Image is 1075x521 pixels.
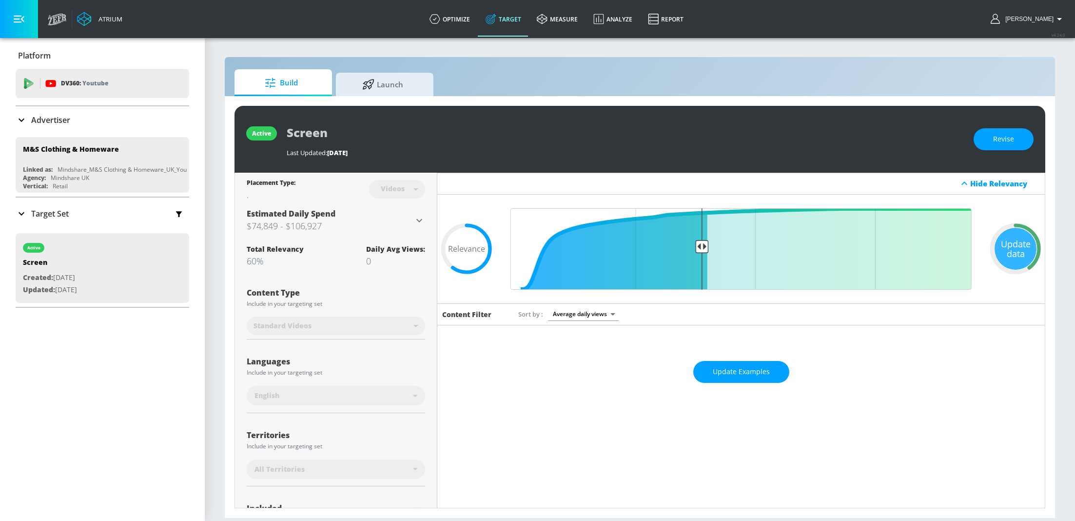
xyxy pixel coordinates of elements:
[995,228,1036,270] div: Update data
[16,69,189,98] div: DV360: Youtube
[16,137,189,193] div: M&S Clothing & HomewareLinked as:Mindshare_M&S Clothing & Homeware_UK_YouTube_GoogleAdsAgency:Min...
[244,71,318,95] span: Build
[31,115,70,125] p: Advertiser
[27,245,40,250] div: active
[247,358,425,365] div: Languages
[974,128,1034,150] button: Revise
[506,208,977,290] input: Final Threshold
[442,310,491,319] h6: Content Filter
[23,165,53,174] div: Linked as:
[82,78,108,88] p: Youtube
[1052,32,1065,38] span: v 4.24.0
[247,301,425,307] div: Include in your targeting set
[16,42,189,69] div: Platform
[16,233,189,303] div: activeScreenCreated:[DATE]Updated:[DATE]
[16,198,189,230] div: Target Set
[23,272,77,284] p: [DATE]
[23,273,53,282] span: Created:
[53,182,68,190] div: Retail
[23,258,77,272] div: Screen
[23,285,55,294] span: Updated:
[247,370,425,376] div: Include in your targeting set
[247,208,335,219] span: Estimated Daily Spend
[529,1,586,37] a: measure
[713,366,770,378] span: Update Examples
[448,245,485,253] span: Relevance
[422,1,478,37] a: optimize
[23,174,46,182] div: Agency:
[693,361,789,383] button: Update Examples
[247,244,304,254] div: Total Relevancy
[254,464,305,474] span: All Territories
[1001,16,1054,22] span: login as: stephanie.wolklin@zefr.com
[366,255,425,267] div: 0
[23,284,77,296] p: [DATE]
[247,255,304,267] div: 60%
[586,1,640,37] a: Analyze
[247,443,425,449] div: Include in your targeting set
[247,460,425,479] div: All Territories
[23,182,48,190] div: Vertical:
[548,307,619,321] div: Average daily views
[376,184,410,193] div: Videos
[254,321,312,331] span: Standard Videos
[437,173,1045,195] div: Hide Relevancy
[640,1,691,37] a: Report
[95,15,122,23] div: Atrium
[247,219,413,233] h3: $74,849 - $106,927
[991,13,1065,25] button: [PERSON_NAME]
[287,148,964,157] div: Last Updated:
[31,208,69,219] p: Target Set
[18,50,51,61] p: Platform
[16,106,189,134] div: Advertiser
[970,179,1039,188] div: Hide Relevancy
[247,289,425,297] div: Content Type
[23,144,119,154] div: M&S Clothing & Homeware
[346,73,420,96] span: Launch
[247,179,295,189] div: Placement Type:
[518,310,543,319] span: Sort by
[478,1,529,37] a: Target
[61,78,108,89] p: DV360:
[58,165,233,174] div: Mindshare_M&S Clothing & Homeware_UK_YouTube_GoogleAds
[247,431,425,439] div: Territories
[993,133,1014,145] span: Revise
[247,504,410,512] div: Included
[252,129,271,138] div: active
[77,12,122,26] a: Atrium
[327,148,348,157] span: [DATE]
[254,391,279,401] span: English
[51,174,89,182] div: Mindshare UK
[247,208,425,233] div: Estimated Daily Spend$74,849 - $106,927
[247,386,425,405] div: English
[366,244,425,254] div: Daily Avg Views:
